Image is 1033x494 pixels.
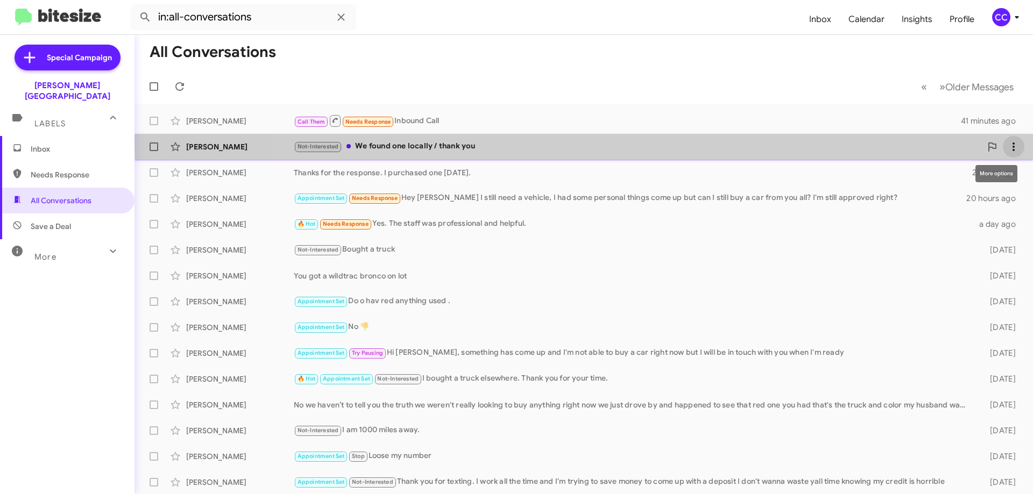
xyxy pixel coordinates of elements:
span: Appointment Set [298,324,345,331]
span: Labels [34,119,66,128]
div: [PERSON_NAME] [186,116,294,126]
span: Not-Interested [298,143,339,150]
span: 🔥 Hot [298,220,316,227]
div: Thanks for the response. I purchased one [DATE]. [294,167,972,178]
div: [PERSON_NAME] [186,348,294,359]
button: CC [983,8,1021,26]
nav: Page navigation example [915,76,1020,98]
span: Appointment Set [323,375,370,382]
a: Insights [893,4,941,35]
button: Next [933,76,1020,98]
a: Profile [941,4,983,35]
div: [DATE] [973,348,1024,359]
h1: All Conversations [150,44,276,61]
div: [DATE] [973,399,1024,410]
div: [PERSON_NAME] [186,374,294,384]
div: [PERSON_NAME] [186,477,294,488]
div: [PERSON_NAME] [186,399,294,410]
div: I am 1000 miles away. [294,424,973,436]
button: Previous [915,76,933,98]
div: [PERSON_NAME] [186,141,294,152]
span: Not-Interested [377,375,419,382]
span: Appointment Set [298,478,345,485]
div: [DATE] [973,322,1024,333]
span: Stop [352,453,365,460]
span: Not-Interested [298,246,339,253]
span: More [34,252,56,262]
div: [PERSON_NAME] [186,451,294,462]
div: Loose my number [294,450,973,462]
span: » [939,80,945,94]
span: All Conversations [31,195,91,206]
span: Inbox [31,144,122,154]
div: No we haven’t to tell you the truth we weren't really looking to buy anything right now we just d... [294,399,973,410]
div: [PERSON_NAME] [186,270,294,281]
div: CC [992,8,1010,26]
a: Special Campaign [15,45,121,70]
span: Appointment Set [298,453,345,460]
div: a day ago [973,219,1024,230]
div: I bought a truck elsewhere. Thank you for your time. [294,373,973,385]
a: Inbox [801,4,840,35]
span: Needs Response [352,195,398,202]
span: Needs Response [323,220,369,227]
div: [DATE] [973,477,1024,488]
div: No 👎 [294,321,973,333]
div: [DATE] [973,425,1024,436]
div: [PERSON_NAME] [186,167,294,178]
div: We found one locally / thank you [294,140,981,153]
span: Save a Deal [31,221,71,232]
div: Do o hav red anything used . [294,295,973,307]
div: More options [975,165,1017,182]
div: [PERSON_NAME] [186,296,294,307]
div: [PERSON_NAME] [186,322,294,333]
div: [PERSON_NAME] [186,193,294,204]
div: [DATE] [973,451,1024,462]
div: [PERSON_NAME] [186,219,294,230]
div: Thank you for texting. I work all the time and I'm trying to save money to come up with a deposit... [294,476,973,488]
span: 🔥 Hot [298,375,316,382]
div: [DATE] [973,270,1024,281]
span: « [921,80,927,94]
input: Search [130,4,356,30]
span: Appointment Set [298,298,345,305]
div: 41 minutes ago [961,116,1024,126]
div: You got a wildtrac bronco on lot [294,270,973,281]
div: 20 hours ago [966,193,1024,204]
span: Appointment Set [298,195,345,202]
div: [PERSON_NAME] [186,245,294,255]
span: Try Pausing [352,349,383,356]
div: Hi [PERSON_NAME], something has come up and I'm not able to buy a car right now but I will be in ... [294,347,973,359]
div: Inbound Call [294,114,961,127]
span: Needs Response [31,169,122,180]
span: Appointment Set [298,349,345,356]
span: Not-Interested [352,478,393,485]
div: [DATE] [973,374,1024,384]
div: [PERSON_NAME] [186,425,294,436]
a: Calendar [840,4,893,35]
span: Needs Response [345,118,391,125]
div: Hey [PERSON_NAME] I still need a vehicle, I had some personal things come up but can I still buy ... [294,192,966,204]
span: Call Them [298,118,326,125]
span: Not-Interested [298,427,339,434]
span: Older Messages [945,81,1014,93]
div: Yes. The staff was professional and helpful. [294,218,973,230]
span: Special Campaign [47,52,112,63]
div: [DATE] [973,296,1024,307]
div: [DATE] [973,245,1024,255]
div: Bought a truck [294,244,973,256]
